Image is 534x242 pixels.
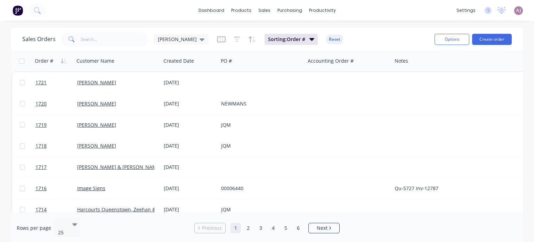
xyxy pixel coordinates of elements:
a: 1720 [35,93,77,114]
a: 1719 [35,115,77,135]
a: 1714 [35,199,77,220]
a: [PERSON_NAME] [77,142,116,149]
a: Harcourts Queenstown, Zeehan & [PERSON_NAME] [77,206,196,213]
div: sales [255,5,274,16]
a: dashboard [195,5,228,16]
a: Page 4 [268,223,278,233]
div: NEWMANS [221,100,298,107]
span: Rows per page [17,225,51,232]
span: Previous [202,225,222,232]
span: 1714 [35,206,47,213]
div: JQM [221,142,298,149]
div: Accounting Order # [308,57,354,64]
div: Qu-5727 Inv-12787 [395,185,521,192]
a: [PERSON_NAME] [77,100,116,107]
ul: Pagination [192,223,342,233]
div: Created Date [163,57,194,64]
a: Page 5 [281,223,291,233]
a: [PERSON_NAME] & [PERSON_NAME] [77,164,161,170]
a: 1717 [35,157,77,178]
input: Search... [81,32,148,46]
span: 1718 [35,142,47,149]
span: 1721 [35,79,47,86]
span: 1720 [35,100,47,107]
a: 1718 [35,135,77,156]
a: [PERSON_NAME] [77,79,116,86]
a: 1721 [35,72,77,93]
div: [DATE] [164,100,216,107]
button: Create order [472,34,512,45]
div: 00006440 [221,185,298,192]
button: Sorting:Order # [265,34,318,45]
div: Notes [395,57,408,64]
a: Page 2 [243,223,253,233]
span: 1716 [35,185,47,192]
span: 1717 [35,164,47,171]
a: [PERSON_NAME] [77,122,116,128]
div: [DATE] [164,122,216,128]
span: AJ [516,7,521,14]
div: [DATE] [164,185,216,192]
div: [DATE] [164,79,216,86]
div: PO # [221,57,232,64]
span: [PERSON_NAME] [158,36,197,43]
div: settings [453,5,479,16]
img: Factory [13,5,23,16]
a: Page 6 [293,223,304,233]
a: 1716 [35,178,77,199]
div: purchasing [274,5,306,16]
div: JQM [221,206,298,213]
h1: Sales Orders [22,36,56,42]
div: 25 [58,229,66,236]
span: 1719 [35,122,47,128]
div: JQM [221,122,298,128]
span: Sorting: Order # [268,36,305,43]
div: productivity [306,5,339,16]
a: Image Signs [77,185,105,192]
div: products [228,5,255,16]
a: Previous page [195,225,225,232]
div: Customer Name [76,57,114,64]
div: [DATE] [164,164,216,171]
div: [DATE] [164,142,216,149]
button: Options [435,34,469,45]
button: Reset [326,34,343,44]
span: Next [317,225,327,232]
a: Next page [309,225,339,232]
div: Order # [35,57,53,64]
div: [DATE] [164,206,216,213]
a: Page 3 [256,223,266,233]
a: Page 1 is your current page [230,223,241,233]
